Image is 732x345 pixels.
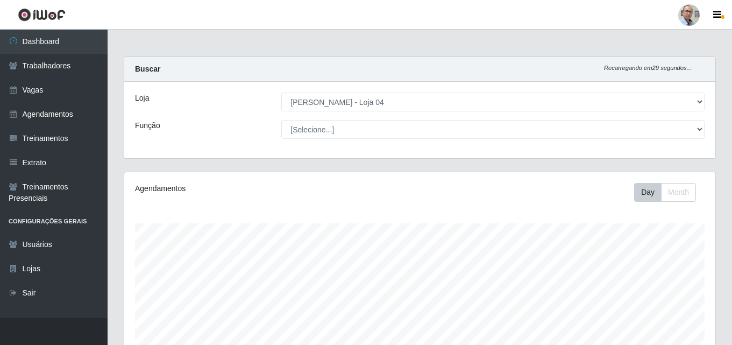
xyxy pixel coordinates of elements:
[135,65,160,73] strong: Buscar
[135,120,160,131] label: Função
[135,93,149,104] label: Loja
[135,183,363,194] div: Agendamentos
[18,8,66,22] img: CoreUI Logo
[634,183,705,202] div: Toolbar with button groups
[634,183,662,202] button: Day
[661,183,696,202] button: Month
[604,65,692,71] i: Recarregando em 29 segundos...
[634,183,696,202] div: First group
